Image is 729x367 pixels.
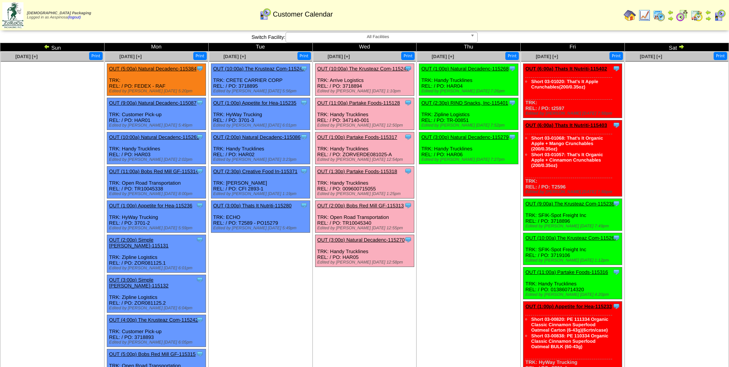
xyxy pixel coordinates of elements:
td: Fri [521,43,625,52]
a: OUT (2:00p) Simple [PERSON_NAME]-115131 [109,237,169,249]
div: Edited by [PERSON_NAME] [DATE] 1:25pm [317,192,414,196]
img: arrowright.gif [705,15,711,22]
div: Edited by [PERSON_NAME] [DATE] 3:23pm [213,157,310,162]
td: Thu [417,43,521,52]
img: Tooltip [508,99,516,107]
td: Sat [625,43,729,52]
div: Edited by [PERSON_NAME] [DATE] 12:50pm [317,123,414,128]
a: OUT (3:00p) Natural Decadenc-115270 [317,237,405,243]
span: [DATE] [+] [432,54,454,59]
img: line_graph.gif [638,9,651,22]
td: Sun [0,43,105,52]
img: calendarinout.gif [691,9,703,22]
a: OUT (2:30p) Creative Food In-115371 [213,168,297,174]
div: Edited by [PERSON_NAME] [DATE] 6:04pm [109,306,206,310]
a: OUT (10:00a) The Krusteaz Com-115241 [213,66,305,72]
div: Edited by [PERSON_NAME] [DATE] 5:49pm [213,226,310,230]
div: TRK: Zipline Logistics REL: / PO: TR-00851 [419,98,518,130]
div: Edited by [PERSON_NAME] [DATE] 1:19pm [213,192,310,196]
img: arrowright.gif [668,15,674,22]
img: Tooltip [196,316,204,324]
div: TRK: Open Road Transportation REL: / PO: TR10045338 [107,167,206,199]
a: Short 03-01020: That's It Apple Crunchables(200/0.35oz) [531,79,598,90]
div: TRK: Zipline Logistics REL: / PO: ZOR081125.1 [107,235,206,273]
div: Edited by [PERSON_NAME] [DATE] 12:55pm [317,226,414,230]
div: TRK: Handy Trucklines REL: / PO: HAR02 [211,132,310,164]
a: OUT (2:00p) Natural Decadenc-115086 [213,134,301,140]
a: [DATE] [+] [15,54,38,59]
a: OUT (10:00a) Natural Decadenc-115269 [109,134,199,140]
button: Print [505,52,519,60]
div: Edited by [PERSON_NAME] [DATE] 6:01pm [213,123,310,128]
div: Edited by [PERSON_NAME] [DATE] 6:01pm [109,266,206,270]
img: Tooltip [300,167,308,175]
a: [DATE] [+] [120,54,142,59]
span: [DEMOGRAPHIC_DATA] Packaging [27,11,91,15]
img: calendarblend.gif [676,9,688,22]
div: Edited by [PERSON_NAME] [DATE] 7:27pm [421,157,518,162]
div: TRK: Handy Trucklines REL: / PO: HAR03 [107,132,206,164]
div: TRK: Handy Trucklines REL: / PO: HAR05 [315,235,414,267]
a: OUT (10:00a) The Krusteaz Com-115267 [525,235,617,241]
a: OUT (6:00a) Thats It Nutriti-115402 [525,66,607,72]
img: Tooltip [613,65,620,72]
img: Tooltip [300,133,308,141]
a: Short 03-00838: PE 110334 Organic Classic Cinnamon Superfood Oatmeal BULK (60-43g) [531,333,608,349]
img: Tooltip [196,236,204,244]
div: Edited by [PERSON_NAME] [DATE] 7:50pm [525,111,622,116]
div: Edited by [PERSON_NAME] [DATE] 12:58pm [317,260,414,265]
a: OUT (3:00p) Thats It Nutriti-115280 [213,203,292,209]
button: Print [297,52,311,60]
div: Edited by [PERSON_NAME] [DATE] 12:54pm [317,157,414,162]
img: Tooltip [300,65,308,72]
div: Edited by [PERSON_NAME] [DATE] 2:02pm [109,157,206,162]
div: TRK: Handy Trucklines REL: / PO: HAR06 [419,132,518,164]
a: OUT (1:30p) Partake Foods-115318 [317,168,397,174]
div: TRK: HyWay Trucking REL: / PO: 3701-2 [107,201,206,233]
img: Tooltip [300,202,308,209]
div: Edited by [PERSON_NAME] [DATE] 5:49pm [109,123,206,128]
a: [DATE] [+] [536,54,558,59]
a: Short 03-01057: That's It Organic Apple + Cinnamon Crunchables (200/0.35oz) [531,152,603,168]
button: Print [609,52,623,60]
a: Short 03-00820: PE 111334 Organic Classic Cinnamon Superfood Oatmeal Carton (6-43g)(6crtn/case) [531,317,608,333]
div: TRK: REL: / PO: T2596 [523,120,622,197]
a: OUT (1:00p) Partake Foods-115317 [317,134,397,140]
div: TRK: REL: / PO: t2597 [523,64,622,118]
img: Tooltip [613,268,620,276]
div: TRK: ECHO REL: / PO: T2589 - PO15279 [211,201,310,233]
div: TRK: Zipline Logistics REL: / PO: ZOR081125.2 [107,275,206,313]
a: OUT (3:00p) Simple [PERSON_NAME]-115132 [109,277,169,289]
div: TRK: Handy Trucklines REL: / PO: ZORVERDE081025-A [315,132,414,164]
img: Tooltip [404,236,412,244]
div: TRK: REL: / PO: FEDEX - RAF [107,64,206,96]
img: Tooltip [613,234,620,242]
button: Print [714,52,727,60]
img: Tooltip [196,65,204,72]
img: arrowleft.gif [44,43,50,50]
div: TRK: SFIK-Spot Freight Inc REL: / PO: 3718896 [523,199,622,231]
div: Edited by [PERSON_NAME] [DATE] 7:52pm [421,123,518,128]
div: Edited by [PERSON_NAME] [DATE] 1:10pm [317,89,414,93]
img: calendarcustomer.gif [714,9,726,22]
img: zoroco-logo-small.webp [2,2,23,28]
a: OUT (1:00p) Appetite for Hea-115235 [213,100,297,106]
a: OUT (2:30p) RIND Snacks, Inc-115401 [421,100,508,106]
div: TRK: HyWay Trucking REL: / PO: 3701-3 [211,98,310,130]
div: Edited by [PERSON_NAME] [DATE] 7:49pm [525,224,622,229]
div: TRK: Handy Trucklines REL: / PO: HAR04 [419,64,518,96]
a: OUT (4:00p) The Krusteaz Com-115242 [109,317,198,323]
a: OUT (1:00p) Natural Decadenc-115268 [421,66,508,72]
div: TRK: Handy Trucklines REL: / PO: 009600715055 [315,167,414,199]
img: home.gif [624,9,636,22]
a: OUT (3:00p) Natural Decadenc-115279 [421,134,508,140]
a: OUT (9:00a) The Krusteaz Com-115238 [525,201,614,207]
img: calendarprod.gif [653,9,665,22]
span: [DATE] [+] [224,54,246,59]
span: Logged in as Aespinosa [27,11,91,20]
a: OUT (1:00p) Appetite for Hea-115236 [109,203,193,209]
div: Edited by [PERSON_NAME] [DATE] 6:05pm [109,340,206,345]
